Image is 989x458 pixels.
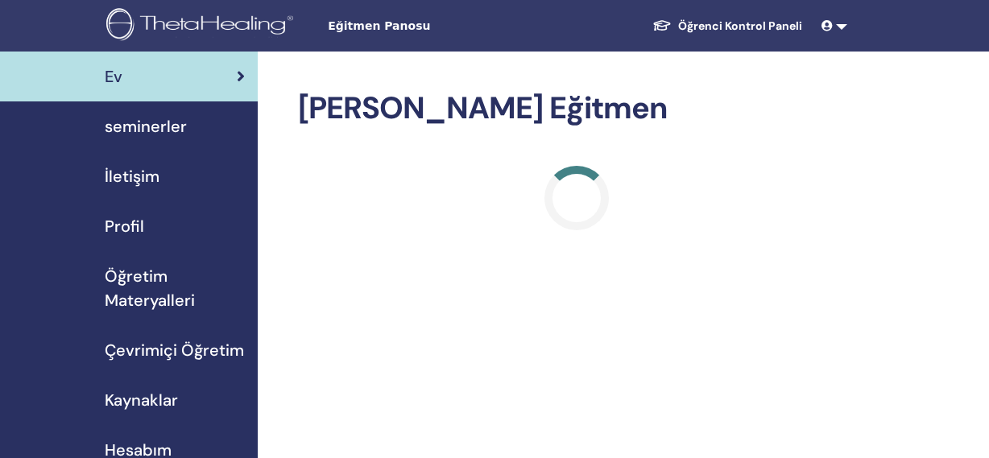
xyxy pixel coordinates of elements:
h2: [PERSON_NAME] Eğitmen [298,90,855,127]
img: graduation-cap-white.svg [652,19,672,32]
span: seminerler [105,114,187,138]
span: Çevrimiçi Öğretim [105,338,244,362]
span: Öğretim Materyalleri [105,264,245,312]
span: Ev [105,64,122,89]
img: logo.png [106,8,299,44]
span: Profil [105,214,144,238]
span: Kaynaklar [105,388,178,412]
span: Eğitmen Panosu [328,18,569,35]
span: İletişim [105,164,159,188]
a: Öğrenci Kontrol Paneli [639,11,815,41]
